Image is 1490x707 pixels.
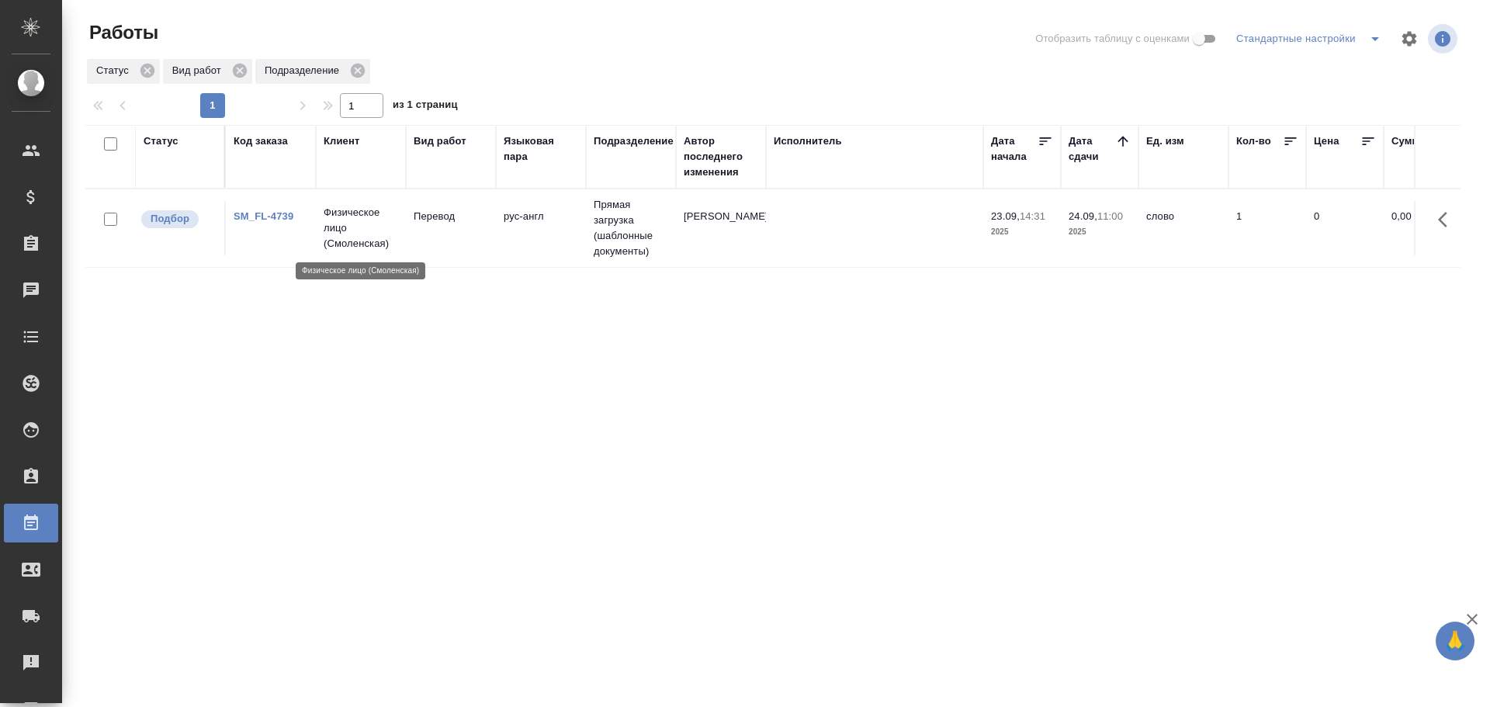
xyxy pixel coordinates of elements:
[414,133,466,149] div: Вид работ
[234,133,288,149] div: Код заказа
[1146,133,1184,149] div: Ед. изм
[774,133,842,149] div: Исполнитель
[1035,31,1190,47] span: Отобразить таблицу с оценками
[1228,201,1306,255] td: 1
[85,20,158,45] span: Работы
[172,63,227,78] p: Вид работ
[496,201,586,255] td: рус-англ
[1097,210,1123,222] p: 11:00
[1020,210,1045,222] p: 14:31
[1384,201,1461,255] td: 0,00 ₽
[676,201,766,255] td: [PERSON_NAME]
[1306,201,1384,255] td: 0
[140,209,217,230] div: Можно подбирать исполнителей
[1429,201,1466,238] button: Здесь прячутся важные кнопки
[1138,201,1228,255] td: слово
[1232,26,1391,51] div: split button
[1436,622,1474,660] button: 🙏
[594,133,674,149] div: Подразделение
[684,133,758,180] div: Автор последнего изменения
[393,95,458,118] span: из 1 страниц
[151,211,189,227] p: Подбор
[414,209,488,224] p: Перевод
[255,59,370,84] div: Подразделение
[144,133,178,149] div: Статус
[234,210,293,222] a: SM_FL-4739
[1069,210,1097,222] p: 24.09,
[1391,20,1428,57] span: Настроить таблицу
[991,133,1038,165] div: Дата начала
[96,63,134,78] p: Статус
[1069,133,1115,165] div: Дата сдачи
[1069,224,1131,240] p: 2025
[163,59,252,84] div: Вид работ
[1236,133,1271,149] div: Кол-во
[586,189,676,267] td: Прямая загрузка (шаблонные документы)
[324,133,359,149] div: Клиент
[1442,625,1468,657] span: 🙏
[265,63,345,78] p: Подразделение
[1314,133,1339,149] div: Цена
[1391,133,1425,149] div: Сумма
[324,205,398,251] p: Физическое лицо (Смоленская)
[87,59,160,84] div: Статус
[991,210,1020,222] p: 23.09,
[1428,24,1461,54] span: Посмотреть информацию
[991,224,1053,240] p: 2025
[504,133,578,165] div: Языковая пара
